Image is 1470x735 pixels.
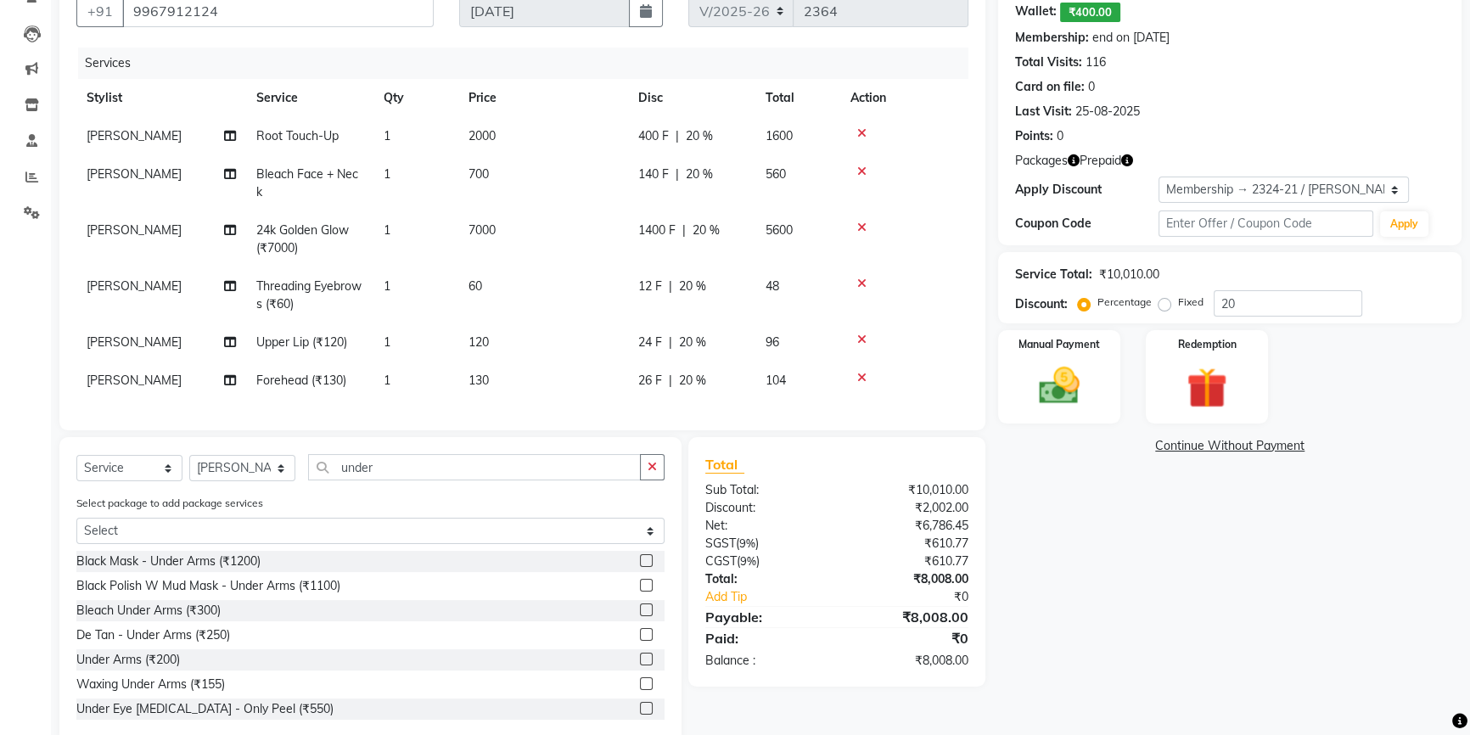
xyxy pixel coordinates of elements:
[1174,362,1240,413] img: _gift.svg
[468,278,482,294] span: 60
[1015,103,1072,121] div: Last Visit:
[1026,362,1092,409] img: _cash.svg
[1097,295,1152,310] label: Percentage
[837,535,981,553] div: ₹610.77
[458,79,628,117] th: Price
[693,481,837,499] div: Sub Total:
[468,166,489,182] span: 700
[1159,210,1373,237] input: Enter Offer / Coupon Code
[837,628,981,648] div: ₹0
[1086,53,1106,71] div: 116
[78,48,981,79] div: Services
[1080,152,1121,170] span: Prepaid
[669,372,672,390] span: |
[766,222,793,238] span: 5600
[76,602,221,620] div: Bleach Under Arms (₹300)
[693,628,837,648] div: Paid:
[1075,103,1140,121] div: 25-08-2025
[1092,29,1170,47] div: end on [DATE]
[766,373,786,388] span: 104
[679,278,706,295] span: 20 %
[256,222,349,255] span: 24k Golden Glow (₹7000)
[256,373,346,388] span: Forehead (₹130)
[693,588,861,606] a: Add Tip
[373,79,458,117] th: Qty
[246,79,373,117] th: Service
[837,517,981,535] div: ₹6,786.45
[686,127,713,145] span: 20 %
[256,334,347,350] span: Upper Lip (₹120)
[1015,78,1085,96] div: Card on file:
[669,278,672,295] span: |
[384,166,390,182] span: 1
[693,553,837,570] div: ( )
[638,166,669,183] span: 140 F
[384,222,390,238] span: 1
[638,334,662,351] span: 24 F
[840,79,968,117] th: Action
[468,128,496,143] span: 2000
[76,676,225,693] div: Waxing Under Arms (₹155)
[693,652,837,670] div: Balance :
[1002,437,1458,455] a: Continue Without Payment
[384,334,390,350] span: 1
[87,128,182,143] span: [PERSON_NAME]
[1088,78,1095,96] div: 0
[693,499,837,517] div: Discount:
[837,553,981,570] div: ₹610.77
[87,334,182,350] span: [PERSON_NAME]
[638,278,662,295] span: 12 F
[682,222,686,239] span: |
[384,278,390,294] span: 1
[76,700,334,718] div: Under Eye [MEDICAL_DATA] - Only Peel (₹550)
[1380,211,1428,237] button: Apply
[256,166,358,199] span: Bleach Face + Neck
[766,278,779,294] span: 48
[256,278,362,311] span: Threading Eyebrows (₹60)
[676,166,679,183] span: |
[87,278,182,294] span: [PERSON_NAME]
[693,607,837,627] div: Payable:
[1057,127,1063,145] div: 0
[76,553,261,570] div: Black Mask - Under Arms (₹1200)
[308,454,641,480] input: Search or Scan
[693,535,837,553] div: ( )
[705,536,736,551] span: SGST
[1015,215,1159,233] div: Coupon Code
[837,570,981,588] div: ₹8,008.00
[638,372,662,390] span: 26 F
[766,128,793,143] span: 1600
[679,334,706,351] span: 20 %
[837,499,981,517] div: ₹2,002.00
[1178,295,1203,310] label: Fixed
[1015,266,1092,283] div: Service Total:
[1060,3,1120,22] span: ₹400.00
[766,334,779,350] span: 96
[628,79,755,117] th: Disc
[1099,266,1159,283] div: ₹10,010.00
[384,373,390,388] span: 1
[638,222,676,239] span: 1400 F
[861,588,981,606] div: ₹0
[676,127,679,145] span: |
[705,456,744,474] span: Total
[87,373,182,388] span: [PERSON_NAME]
[739,536,755,550] span: 9%
[468,334,489,350] span: 120
[1015,53,1082,71] div: Total Visits:
[256,128,339,143] span: Root Touch-Up
[76,626,230,644] div: De Tan - Under Arms (₹250)
[87,166,182,182] span: [PERSON_NAME]
[468,373,489,388] span: 130
[1018,337,1100,352] label: Manual Payment
[1015,3,1057,22] div: Wallet:
[766,166,786,182] span: 560
[693,517,837,535] div: Net:
[1015,152,1068,170] span: Packages
[693,222,720,239] span: 20 %
[705,553,737,569] span: CGST
[76,496,263,511] label: Select package to add package services
[693,570,837,588] div: Total:
[740,554,756,568] span: 9%
[686,166,713,183] span: 20 %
